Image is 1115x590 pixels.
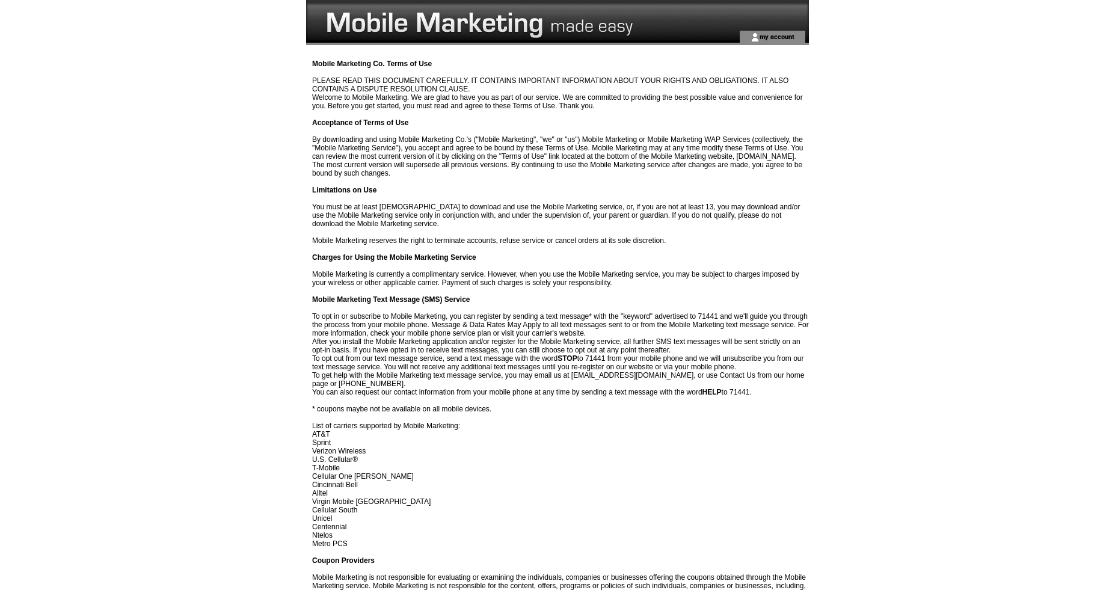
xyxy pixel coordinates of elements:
[312,60,432,68] strong: Mobile Marketing Co. Terms of Use
[312,556,375,565] strong: Coupon Providers
[312,253,476,262] strong: Charges for Using the Mobile Marketing Service
[760,32,794,40] a: my account
[312,118,409,127] strong: Acceptance of Terms of Use
[312,295,470,304] strong: Mobile Marketing Text Message (SMS) Service
[557,354,577,363] strong: STOP
[702,388,722,396] strong: HELP
[751,32,760,42] img: account_icon.gif
[312,186,376,194] strong: Limitations on Use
